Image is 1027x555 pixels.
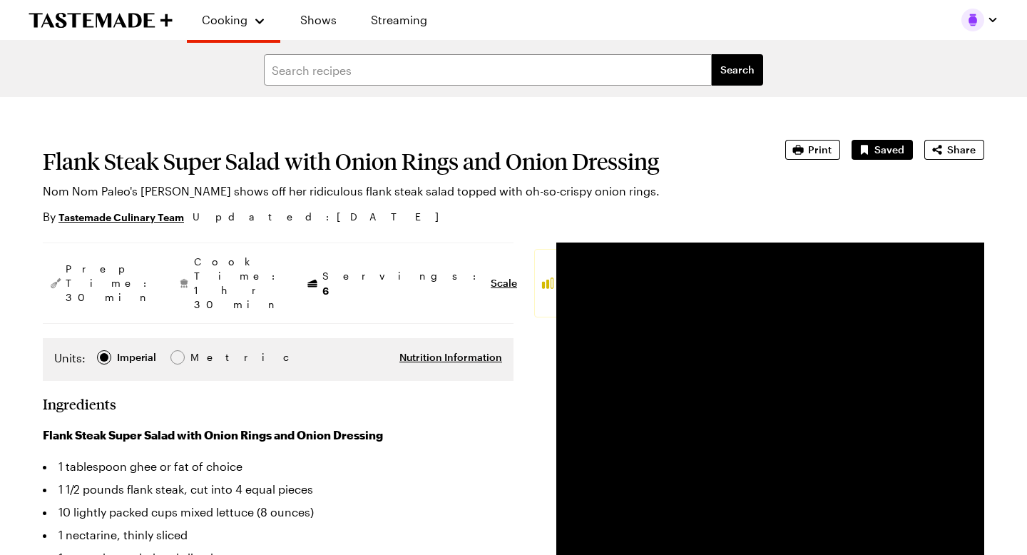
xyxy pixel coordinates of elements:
h3: Flank Steak Super Salad with Onion Rings and Onion Dressing [43,427,513,444]
span: Print [808,143,832,157]
span: Updated : [DATE] [193,209,453,225]
span: Imperial [117,350,158,365]
button: filters [712,54,763,86]
div: Imperial [117,350,156,365]
h2: Ingredients [43,395,116,412]
li: 1 1/2 pounds flank steak, cut into 4 equal pieces [43,478,513,501]
span: Share [947,143,976,157]
span: Metric [190,350,222,365]
button: Print [785,140,840,160]
button: Scale [491,276,517,290]
span: Prep Time: 30 min [66,262,154,305]
p: By [43,208,184,225]
button: Cooking [201,6,266,34]
span: Servings: [322,269,484,298]
div: Imperial Metric [54,350,220,370]
a: Tastemade Culinary Team [58,209,184,225]
div: Metric [190,350,220,365]
label: Units: [54,350,86,367]
h1: Flank Steak Super Salad with Onion Rings and Onion Dressing [43,148,745,174]
p: Nom Nom Paleo's [PERSON_NAME] shows off her ridiculous flank steak salad topped with oh-so-crispy... [43,183,745,200]
span: Cook Time: 1 hr 30 min [194,255,282,312]
input: Search recipes [264,54,712,86]
span: Cooking [202,13,247,26]
span: Saved [874,143,904,157]
button: Profile picture [961,9,998,31]
button: Share [924,140,984,160]
span: 6 [322,283,329,297]
span: Search [720,63,755,77]
button: Nutrition Information [399,350,502,365]
a: To Tastemade Home Page [29,12,173,29]
button: Unsave Recipe [852,140,913,160]
li: 10 lightly packed cups mixed lettuce (8 ounces) [43,501,513,524]
li: 1 nectarine, thinly sliced [43,524,513,546]
li: 1 tablespoon ghee or fat of choice [43,455,513,478]
img: Profile picture [961,9,984,31]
